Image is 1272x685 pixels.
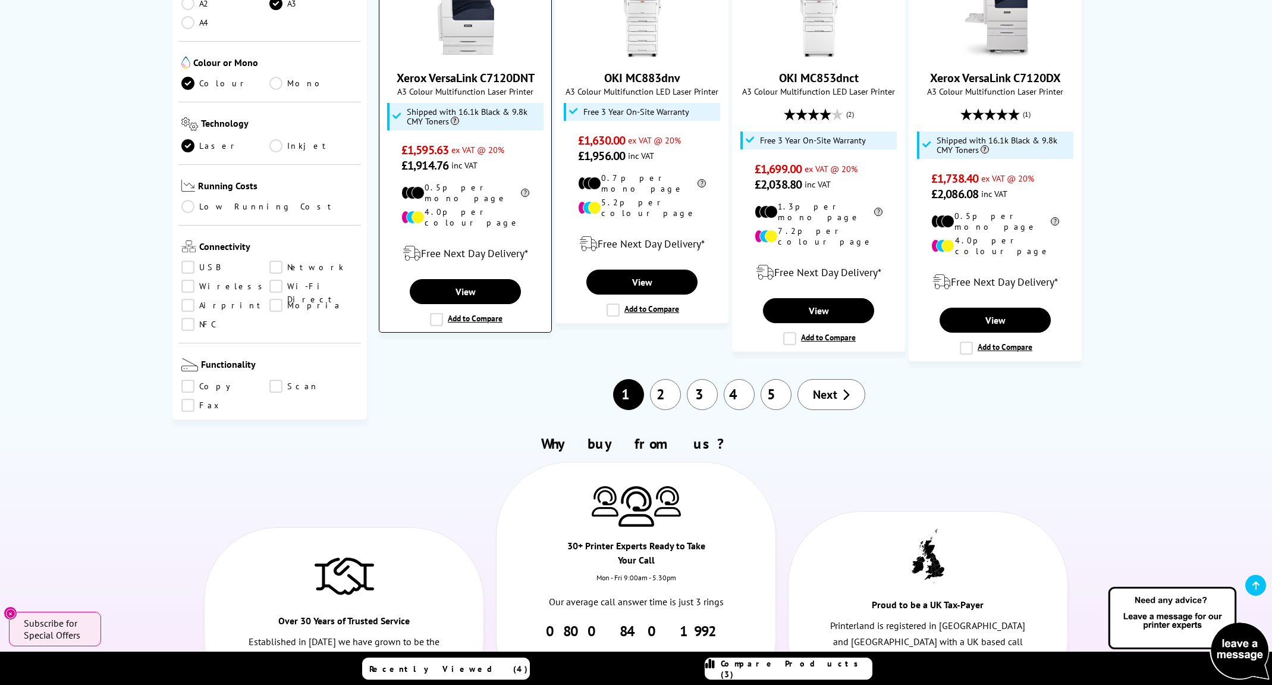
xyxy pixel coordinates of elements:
img: Connectivity [181,240,196,252]
span: Functionality [201,358,359,374]
a: Xerox VersaLink C7120DNT [397,70,535,86]
li: 1.3p per mono page [755,201,882,223]
img: Open Live Chat window [1105,585,1272,683]
span: Compare Products (3) [721,658,872,680]
a: 4 [724,379,755,410]
a: Fax [181,399,270,412]
a: Wi-Fi Direct [269,280,358,293]
p: Printerland is registered in [GEOGRAPHIC_DATA] and [GEOGRAPHIC_DATA] with a UK based call centre,... [830,618,1025,683]
a: View [586,270,697,295]
a: Mono [269,77,358,90]
li: 0.7p per mono page [578,173,706,194]
span: inc VAT [628,150,654,161]
label: Add to Compare [960,342,1032,355]
img: Running Costs [181,180,196,192]
a: View [763,298,874,323]
span: Free 3 Year On-Site Warranty [583,107,689,117]
span: £1,699.00 [755,161,802,177]
span: £1,630.00 [578,133,625,148]
li: 7.2p per colour page [755,226,882,247]
span: A3 Colour Multifunction Laser Printer [915,86,1075,97]
img: UK tax payer [912,528,944,583]
a: OKI MC883dnv [598,49,687,61]
a: OKI MC853dnct [774,49,863,61]
span: Shipped with 16.1k Black & 9.8k CMY Toners [937,136,1071,155]
a: Colour [181,77,270,90]
a: View [940,308,1050,333]
label: Add to Compare [430,313,502,326]
label: Add to Compare [607,304,679,317]
p: Established in [DATE] we have grown to be the largest independent reseller of printers and consum... [247,634,442,683]
a: Wireless [181,280,270,293]
span: Technology [201,117,358,133]
a: Low Running Cost [181,200,359,213]
div: modal_delivery [562,227,722,261]
a: OKI MC853dnct [779,70,859,86]
span: Shipped with 16.1k Black & 9.8k CMY Toners [407,107,541,126]
span: Colour or Mono [193,57,359,71]
a: A4 [181,16,270,29]
span: Recently Viewed (4) [369,664,528,674]
div: Over 30 Years of Trusted Service [275,614,414,634]
span: ex VAT @ 20% [805,163,858,174]
span: (2) [846,103,854,126]
a: Airprint [181,299,270,312]
li: 0.5p per mono page [401,182,529,204]
span: £1,595.63 [401,142,448,158]
a: 5 [761,379,792,410]
a: Xerox VersaLink C7120DX [930,70,1061,86]
li: 4.0p per colour page [931,235,1059,257]
span: Next [813,387,837,402]
div: modal_delivery [915,265,1075,299]
span: Free 3 Year On-Site Warranty [760,136,866,145]
a: USB [181,261,270,274]
a: Compare Products (3) [705,658,872,680]
span: Connectivity [199,240,359,255]
a: Xerox VersaLink C7120DX [951,49,1040,61]
a: Inkjet [269,139,358,152]
img: Trusted Service [315,552,374,599]
a: 2 [650,379,681,410]
img: Printer Experts [654,486,681,517]
img: Colour or Mono [181,57,190,68]
img: Technology [181,117,199,131]
span: inc VAT [981,188,1007,199]
span: Running Costs [198,180,358,195]
li: 4.0p per colour page [401,207,529,228]
span: £2,038.80 [755,177,802,192]
a: 3 [687,379,718,410]
a: OKI MC883dnv [604,70,680,86]
span: £1,956.00 [578,148,625,164]
div: Proud to be a UK Tax-Payer [858,598,997,618]
img: Printer Experts [618,486,654,527]
a: Network [269,261,358,274]
li: 0.5p per mono page [931,211,1059,232]
a: Recently Viewed (4) [362,658,530,680]
button: Close [4,606,17,620]
a: Scan [269,380,358,393]
span: £1,914.76 [401,158,448,173]
span: (1) [1023,103,1031,126]
span: £1,738.40 [931,171,978,186]
h2: Why buy from us? [199,434,1074,453]
a: View [410,279,520,304]
a: Copy [181,380,270,393]
span: £2,086.08 [931,186,978,202]
a: Next [797,379,865,410]
p: Our average call answer time is just 3 rings [538,594,733,610]
div: 30+ Printer Experts Ready to Take Your Call [566,539,705,573]
span: ex VAT @ 20% [628,135,681,146]
img: Printer Experts [592,486,618,517]
span: A3 Colour Multifunction LED Laser Printer [739,86,899,97]
a: NFC [181,318,270,331]
span: inc VAT [805,179,831,190]
span: A3 Colour Multifunction Laser Printer [385,86,545,97]
div: modal_delivery [739,256,899,289]
span: ex VAT @ 20% [451,144,504,155]
a: Mopria [269,299,358,312]
li: 5.2p per colour page [578,197,706,218]
a: 0800 840 1992 [546,622,726,640]
label: Add to Compare [783,332,856,345]
a: Laser [181,139,270,152]
span: A3 Colour Multifunction LED Laser Printer [562,86,722,97]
